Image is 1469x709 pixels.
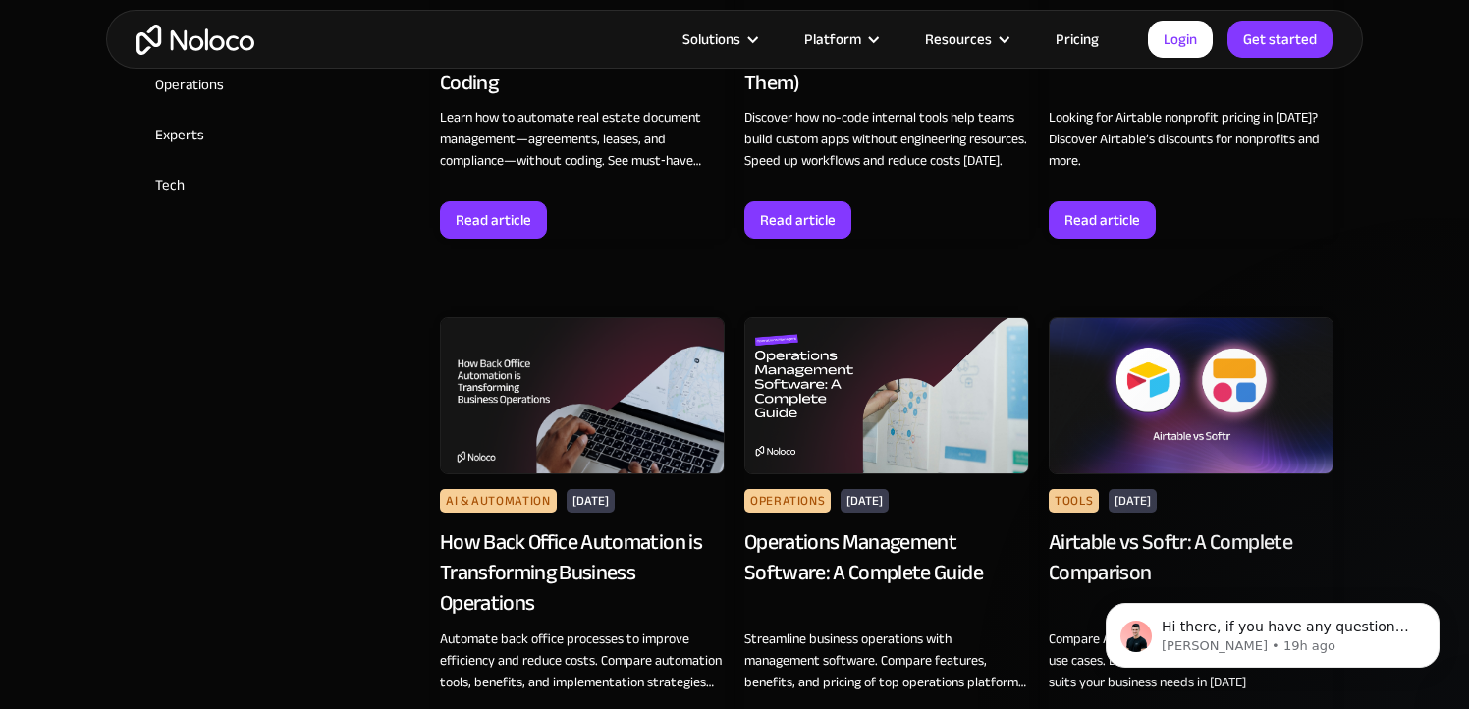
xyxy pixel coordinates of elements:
div: Compare Airtable vs Softr features, pricing, and use cases. Discover which no-code platform best ... [1049,628,1333,693]
a: home [136,25,254,55]
div: Looking for Airtable nonprofit pricing in [DATE]? Discover Airtable’s discounts for nonprofits an... [1049,107,1333,172]
img: Operations Management Software: A Complete Guide [744,317,1029,474]
div: Tools [1049,489,1099,513]
div: Resources [925,27,992,52]
div: Discover how no-code internal tools help teams build custom apps without engineering resources. S... [744,107,1029,172]
div: Automate back office processes to improve efficiency and reduce costs. Compare automation tools, ... [440,628,725,693]
div: Streamline business operations with management software. Compare features, benefits, and pricing ... [744,628,1029,693]
div: How Back Office Automation is Transforming Business Operations [440,527,725,618]
a: Get started [1227,21,1333,58]
div: Airtable vs Softr: A Complete Comparison [1049,527,1333,618]
div: [DATE] [567,489,615,513]
div: Solutions [658,27,780,52]
div: Read article [456,207,531,233]
div: Read article [760,207,836,233]
div: Operations Management Software: A Complete Guide [744,527,1029,618]
div: AI & Automation [440,489,557,513]
a: Pricing [1031,27,1123,52]
div: Platform [780,27,900,52]
div: Operations [744,489,831,513]
div: [DATE] [841,489,889,513]
a: Login [1148,21,1213,58]
div: [DATE] [1109,489,1157,513]
div: Read article [1064,207,1140,233]
div: Resources [900,27,1031,52]
div: Learn how to automate real estate document management—agreements, leases, and compliance—without ... [440,107,725,172]
iframe: Intercom notifications message [1076,562,1469,699]
div: Platform [804,27,861,52]
div: Solutions [682,27,740,52]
